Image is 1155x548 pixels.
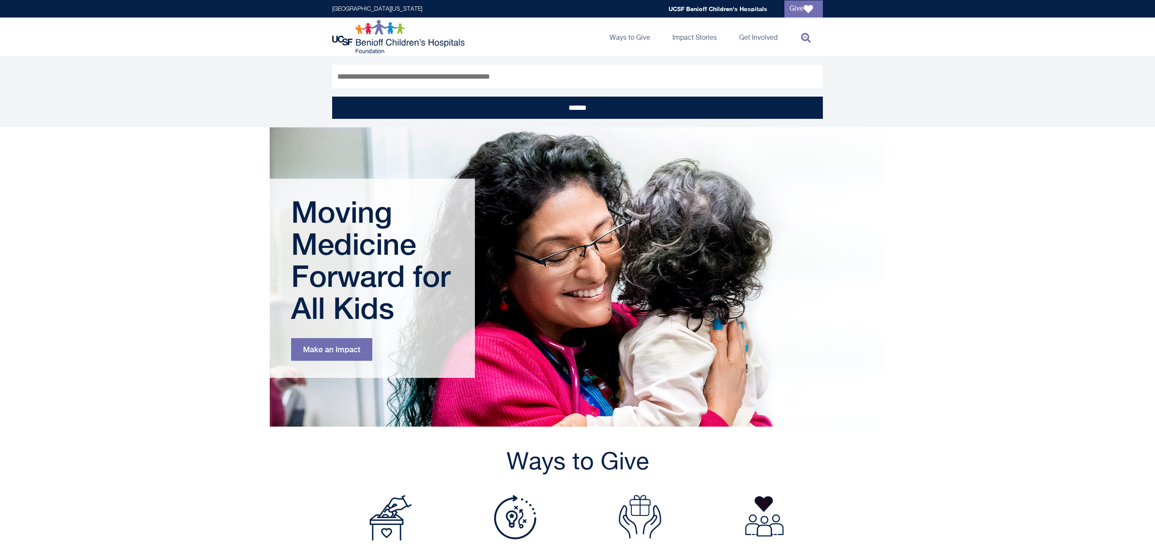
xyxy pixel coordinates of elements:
a: Ways to Give [603,18,657,56]
img: Payment Options [369,495,412,541]
a: Get Involved [732,18,784,56]
h2: Ways to Give [332,448,823,478]
a: Give [784,0,823,18]
a: Make an Impact [291,338,372,361]
h1: Moving Medicine Forward for All Kids [291,196,456,324]
img: Donate Goods [619,495,661,539]
a: UCSF Benioff Children's Hospitals [669,5,767,12]
img: Plan a Fundraiser [494,495,536,539]
img: Logo for UCSF Benioff Children's Hospitals Foundation [332,20,467,54]
a: Impact Stories [666,18,724,56]
a: [GEOGRAPHIC_DATA][US_STATE] [332,6,422,12]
